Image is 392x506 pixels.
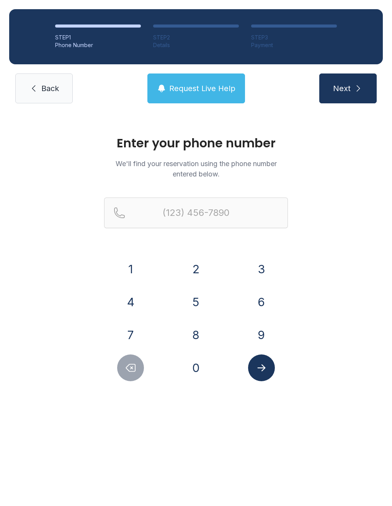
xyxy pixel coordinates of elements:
[183,289,209,315] button: 5
[183,354,209,381] button: 0
[55,41,141,49] div: Phone Number
[248,256,275,282] button: 3
[55,34,141,41] div: STEP 1
[248,289,275,315] button: 6
[117,289,144,315] button: 4
[41,83,59,94] span: Back
[117,322,144,348] button: 7
[183,256,209,282] button: 2
[183,322,209,348] button: 8
[153,34,239,41] div: STEP 2
[333,83,351,94] span: Next
[117,256,144,282] button: 1
[251,41,337,49] div: Payment
[251,34,337,41] div: STEP 3
[248,322,275,348] button: 9
[117,354,144,381] button: Delete number
[104,198,288,228] input: Reservation phone number
[169,83,235,94] span: Request Live Help
[248,354,275,381] button: Submit lookup form
[104,137,288,149] h1: Enter your phone number
[153,41,239,49] div: Details
[104,158,288,179] p: We'll find your reservation using the phone number entered below.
